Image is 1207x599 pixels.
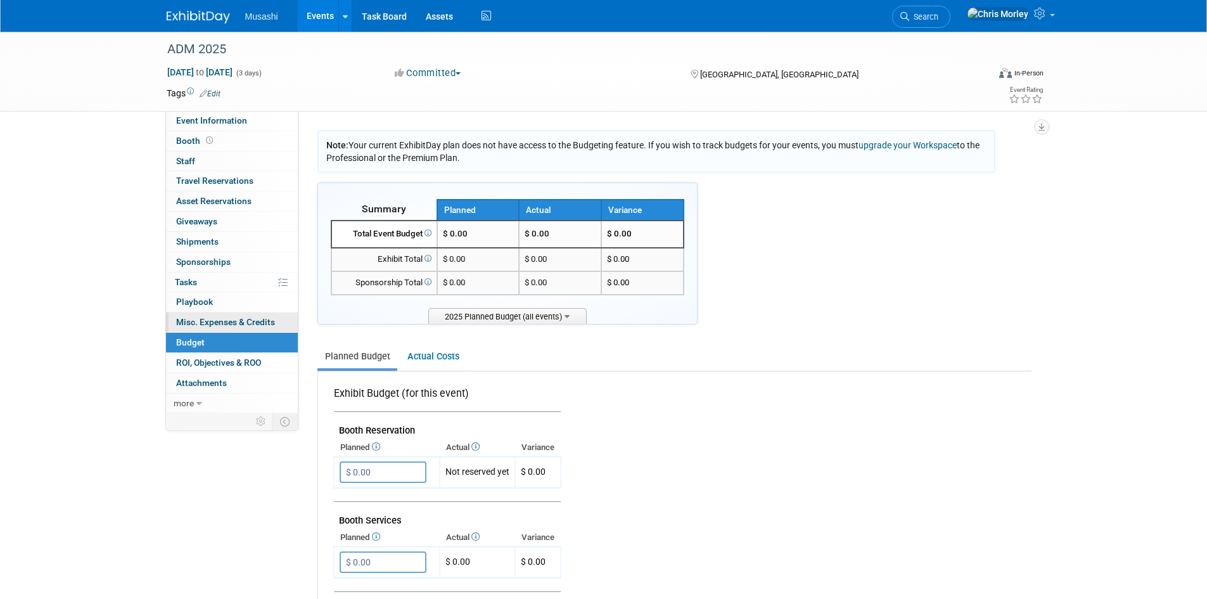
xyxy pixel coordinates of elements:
a: Shipments [166,232,298,252]
div: Exhibit Budget (for this event) [334,387,556,408]
span: $ 0.00 [607,254,629,264]
th: Planned [437,200,520,221]
th: Variance [515,439,561,456]
td: $ 0.00 [519,271,601,295]
span: $ 0.00 [521,467,546,477]
td: Booth Services [334,502,561,529]
a: Edit [200,89,220,98]
a: Playbook [166,292,298,312]
a: ROI, Objectives & ROO [166,353,298,373]
span: [GEOGRAPHIC_DATA], [GEOGRAPHIC_DATA] [700,70,859,79]
span: more [174,398,194,408]
td: $ 0.00 [519,248,601,271]
a: Asset Reservations [166,191,298,211]
span: [DATE] [DATE] [167,67,233,78]
a: upgrade your Workspace [859,140,957,150]
a: Travel Reservations [166,171,298,191]
span: Giveaways [176,216,217,226]
div: Event Rating [1009,87,1043,93]
span: Asset Reservations [176,196,252,206]
a: more [166,394,298,413]
span: ROI, Objectives & ROO [176,357,261,368]
span: Budget [176,337,205,347]
td: Toggle Event Tabs [272,413,298,430]
span: Booth not reserved yet [203,136,215,145]
a: Giveaways [166,212,298,231]
span: Attachments [176,378,227,388]
div: Event Format [914,66,1044,85]
div: Exhibit Total [337,254,431,266]
td: Tags [167,87,220,100]
button: Committed [390,67,466,80]
a: Search [892,6,950,28]
span: Shipments [176,236,219,247]
span: Search [909,12,938,22]
th: Actual [440,529,515,546]
div: ADM 2025 [163,38,969,61]
span: Your current ExhibitDay plan does not have access to the Budgeting feature. If you wish to track ... [326,140,980,163]
th: Variance [601,200,684,221]
td: $ 0.00 [519,221,601,248]
th: Planned [334,439,440,456]
img: ExhibitDay [167,11,230,23]
span: $ 0.00 [443,254,465,264]
td: Personalize Event Tab Strip [250,413,272,430]
span: to [194,67,206,77]
span: Note: [326,140,348,150]
span: $ 0.00 [443,278,465,287]
span: 2025 Planned Budget (all events) [428,308,587,324]
a: Event Information [166,111,298,131]
span: Summary [362,203,406,215]
td: Booth Reservation [334,412,561,439]
div: In-Person [1014,68,1044,78]
span: Booth [176,136,215,146]
a: Planned Budget [317,345,397,368]
span: Staff [176,156,195,166]
span: Tasks [175,277,197,287]
span: Misc. Expenses & Credits [176,317,275,327]
span: Musashi [245,11,278,22]
td: $ 0.00 [440,547,515,578]
span: (3 days) [235,69,262,77]
a: Staff [166,151,298,171]
a: Tasks [166,273,298,292]
span: Sponsorships [176,257,231,267]
span: $ 0.00 [607,229,632,238]
img: Format-Inperson.png [999,68,1012,78]
a: Attachments [166,373,298,393]
th: Actual [519,200,601,221]
span: Playbook [176,297,213,307]
td: Not reserved yet [440,457,515,488]
span: $ 0.00 [521,557,546,567]
a: Actual Costs [400,345,466,368]
a: Sponsorships [166,252,298,272]
span: $ 0.00 [607,278,629,287]
div: Total Event Budget [337,228,431,240]
a: Misc. Expenses & Credits [166,312,298,332]
th: Planned [334,529,440,546]
a: Booth [166,131,298,151]
img: Chris Morley [967,7,1029,21]
th: Variance [515,529,561,546]
span: $ 0.00 [443,229,468,238]
div: Sponsorship Total [337,277,431,289]
a: Budget [166,333,298,352]
span: Event Information [176,115,247,126]
span: Travel Reservations [176,176,253,186]
th: Actual [440,439,515,456]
